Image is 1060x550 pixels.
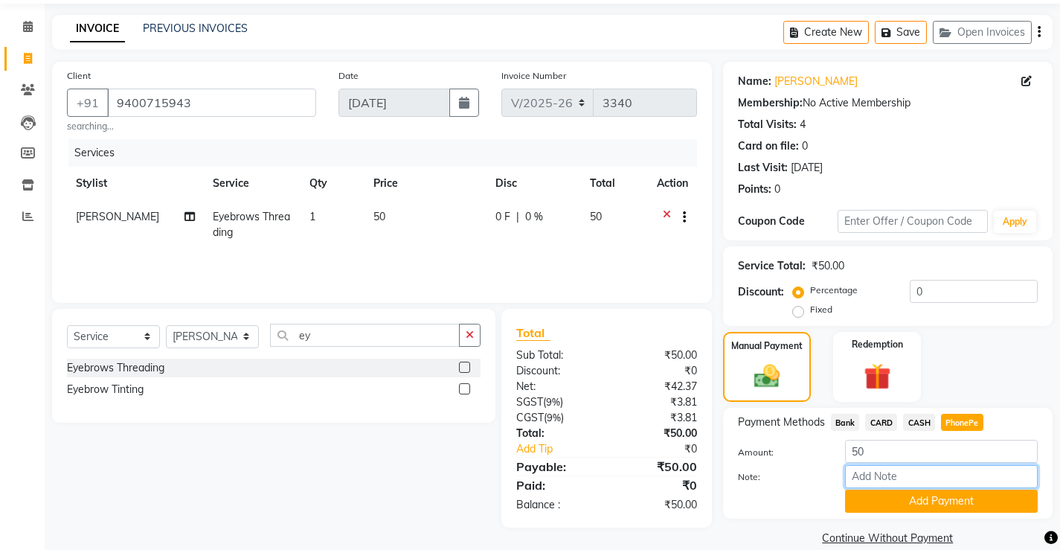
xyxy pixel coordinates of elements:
[606,497,707,513] div: ₹50.00
[838,210,988,233] input: Enter Offer / Coupon Code
[845,490,1038,513] button: Add Payment
[738,160,788,176] div: Last Visit:
[525,209,543,225] span: 0 %
[516,395,543,409] span: SGST
[941,414,983,431] span: PhonePe
[505,426,606,441] div: Total:
[738,95,1038,111] div: No Active Membership
[606,476,707,494] div: ₹0
[270,324,460,347] input: Search or Scan
[505,497,606,513] div: Balance :
[505,458,606,476] div: Payable:
[606,348,707,363] div: ₹50.00
[67,360,164,376] div: Eyebrows Threading
[812,258,844,274] div: ₹50.00
[731,339,803,353] label: Manual Payment
[590,210,602,223] span: 50
[738,214,838,229] div: Coupon Code
[606,394,707,410] div: ₹3.81
[791,160,823,176] div: [DATE]
[606,458,707,476] div: ₹50.00
[516,325,550,341] span: Total
[865,414,897,431] span: CARD
[495,209,510,225] span: 0 F
[738,182,771,197] div: Points:
[373,210,385,223] span: 50
[505,476,606,494] div: Paid:
[547,412,561,423] span: 9%
[774,74,858,89] a: [PERSON_NAME]
[802,138,808,154] div: 0
[738,415,825,430] span: Payment Methods
[738,74,771,89] div: Name:
[143,22,248,35] a: PREVIOUS INVOICES
[606,363,707,379] div: ₹0
[505,348,606,363] div: Sub Total:
[309,210,315,223] span: 1
[855,360,899,394] img: _gift.svg
[810,303,832,316] label: Fixed
[67,167,204,200] th: Stylist
[738,138,799,154] div: Card on file:
[845,465,1038,488] input: Add Note
[67,120,316,133] small: searching...
[67,89,109,117] button: +91
[516,411,544,424] span: CGST
[70,16,125,42] a: INVOICE
[501,69,566,83] label: Invoice Number
[606,379,707,394] div: ₹42.37
[213,210,290,239] span: Eyebrows Threading
[933,21,1032,44] button: Open Invoices
[738,258,806,274] div: Service Total:
[606,426,707,441] div: ₹50.00
[486,167,582,200] th: Disc
[67,69,91,83] label: Client
[875,21,927,44] button: Save
[623,441,708,457] div: ₹0
[648,167,697,200] th: Action
[727,470,834,484] label: Note:
[338,69,359,83] label: Date
[783,21,869,44] button: Create New
[505,363,606,379] div: Discount:
[738,284,784,300] div: Discount:
[810,284,858,297] label: Percentage
[67,382,144,397] div: Eyebrow Tinting
[581,167,647,200] th: Total
[831,414,860,431] span: Bank
[738,95,803,111] div: Membership:
[726,531,1050,546] a: Continue Without Payment
[68,139,708,167] div: Services
[505,394,606,410] div: ( )
[606,410,707,426] div: ₹3.81
[774,182,780,197] div: 0
[994,211,1036,233] button: Apply
[516,209,519,225] span: |
[852,338,903,351] label: Redemption
[505,410,606,426] div: ( )
[903,414,935,431] span: CASH
[505,441,623,457] a: Add Tip
[738,117,797,132] div: Total Visits:
[107,89,316,117] input: Search by Name/Mobile/Email/Code
[204,167,301,200] th: Service
[76,210,159,223] span: [PERSON_NAME]
[505,379,606,394] div: Net:
[546,396,560,408] span: 9%
[800,117,806,132] div: 4
[727,446,834,459] label: Amount:
[364,167,486,200] th: Price
[746,362,788,391] img: _cash.svg
[301,167,365,200] th: Qty
[845,440,1038,463] input: Amount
